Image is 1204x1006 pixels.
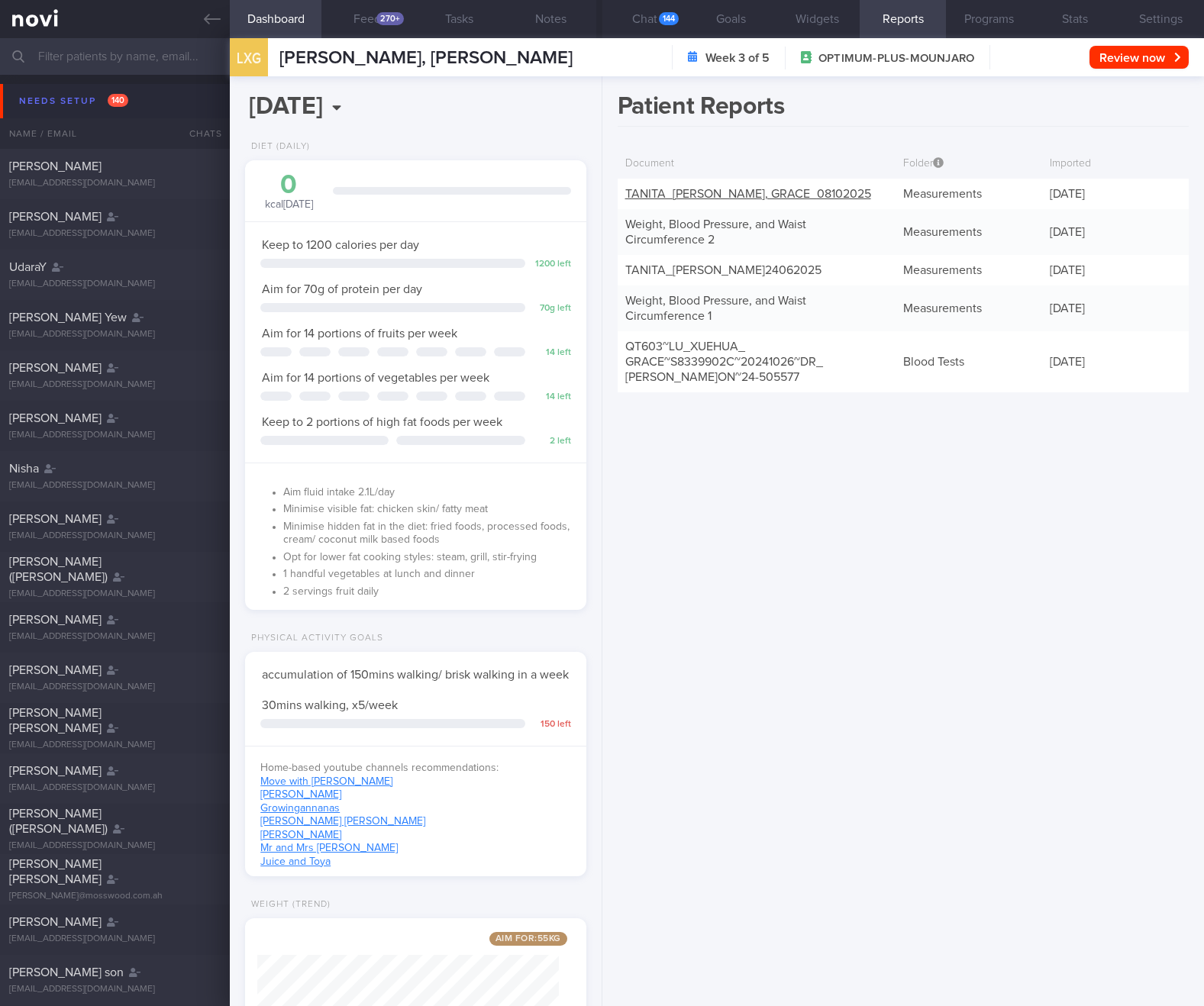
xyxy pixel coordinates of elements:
div: 270+ [376,12,404,25]
div: Folder [896,150,1042,179]
li: Opt for lower fat cooking styles: steam, grill, stir-frying [283,547,570,565]
div: 144 [659,12,679,25]
h1: Patient Reports [618,92,1189,127]
span: Aim for 14 portions of fruits per week [262,327,457,340]
span: [PERSON_NAME] [9,513,102,525]
div: 1200 left [533,259,571,270]
div: 2 left [533,436,571,447]
span: UdaraY [9,261,47,273]
span: [PERSON_NAME] [9,412,102,424]
div: Blood Tests [896,347,1042,377]
div: [PERSON_NAME]@mosswood.com.ah [9,891,221,902]
span: Nisha [9,463,39,475]
div: [EMAIL_ADDRESS][DOMAIN_NAME] [9,530,221,542]
span: [PERSON_NAME], [PERSON_NAME] [279,49,573,67]
span: [PERSON_NAME] [9,664,102,676]
li: Minimise hidden fat in the diet: fried foods, processed foods, cream/ coconut milk based foods [283,517,570,547]
div: [DATE] [1042,293,1189,324]
span: accumulation of 150mins walking/ brisk walking in a week [262,669,569,681]
a: Mr and Mrs [PERSON_NAME] [260,843,398,853]
span: [PERSON_NAME] [PERSON_NAME] [9,707,102,734]
span: [PERSON_NAME] Yew [9,311,127,324]
div: LXG [226,29,272,88]
span: Aim for: 55 kg [489,932,567,946]
span: Aim for 70g of protein per day [262,283,422,295]
a: [PERSON_NAME] [260,830,341,840]
li: 1 handful vegetables at lunch and dinner [283,564,570,582]
span: [PERSON_NAME] [9,362,102,374]
span: [PERSON_NAME] [9,614,102,626]
div: Diet (Daily) [245,141,310,153]
a: [PERSON_NAME] [PERSON_NAME] [260,816,425,827]
span: [PERSON_NAME] [9,916,102,928]
li: Minimise visible fat: chicken skin/ fatty meat [283,499,570,517]
div: [EMAIL_ADDRESS][DOMAIN_NAME] [9,933,221,945]
div: [EMAIL_ADDRESS][DOMAIN_NAME] [9,329,221,340]
button: Review now [1089,46,1189,69]
div: 150 left [533,719,571,730]
div: [EMAIL_ADDRESS][DOMAIN_NAME] [9,279,221,290]
span: Keep to 2 portions of high fat foods per week [262,416,502,428]
a: Move with [PERSON_NAME] [260,776,392,787]
a: Weight, Blood Pressure, and Waist Circumference 1 [625,295,806,322]
div: [EMAIL_ADDRESS][DOMAIN_NAME] [9,840,221,852]
div: Measurements [896,217,1042,247]
div: [EMAIL_ADDRESS][DOMAIN_NAME] [9,631,221,643]
div: [EMAIL_ADDRESS][DOMAIN_NAME] [9,379,221,391]
div: [EMAIL_ADDRESS][DOMAIN_NAME] [9,178,221,189]
span: [PERSON_NAME] [PERSON_NAME] [9,858,102,885]
span: OPTIMUM-PLUS-MOUNJARO [818,51,974,66]
li: Aim fluid intake 2.1L/day [283,482,570,500]
div: Measurements [896,255,1042,285]
a: Growingannanas [260,803,340,814]
span: 30mins walking, x5/week [262,699,398,711]
div: [EMAIL_ADDRESS][DOMAIN_NAME] [9,480,221,492]
a: Weight, Blood Pressure, and Waist Circumference 2 [625,218,806,246]
div: 14 left [533,347,571,359]
span: Home-based youtube channels recommendations: [260,763,499,773]
div: Imported [1042,150,1189,179]
span: Keep to 1200 calories per day [262,239,419,251]
a: [PERSON_NAME] [260,789,341,800]
a: Juice and Toya [260,856,331,867]
li: 2 servings fruit daily [283,582,570,599]
div: Physical Activity Goals [245,633,383,644]
div: Document [618,150,896,179]
div: [DATE] [1042,347,1189,377]
span: [PERSON_NAME] son [9,966,124,979]
a: QT603~LU_XUEHUA_GRACE~S8339902C~20241026~DR_[PERSON_NAME]ON~24-505577 [625,340,823,383]
div: Needs setup [15,91,132,111]
a: TANITA_[PERSON_NAME]24062025 [625,264,821,276]
div: [EMAIL_ADDRESS][DOMAIN_NAME] [9,228,221,240]
span: [PERSON_NAME] ([PERSON_NAME]) [9,556,108,583]
div: [DATE] [1042,179,1189,209]
div: [EMAIL_ADDRESS][DOMAIN_NAME] [9,682,221,693]
div: [EMAIL_ADDRESS][DOMAIN_NAME] [9,782,221,794]
div: 70 g left [533,303,571,314]
div: [EMAIL_ADDRESS][DOMAIN_NAME] [9,740,221,751]
div: 0 [260,172,318,198]
div: Weight (Trend) [245,899,331,911]
div: 14 left [533,392,571,403]
div: kcal [DATE] [260,172,318,212]
div: [DATE] [1042,255,1189,285]
span: [PERSON_NAME] ([PERSON_NAME]) [9,808,108,835]
div: [EMAIL_ADDRESS][DOMAIN_NAME] [9,430,221,441]
div: Chats [169,118,230,149]
span: [PERSON_NAME] [9,211,102,223]
span: [PERSON_NAME] [9,160,102,173]
span: [PERSON_NAME] [9,765,102,777]
div: Measurements [896,179,1042,209]
a: TANITA_[PERSON_NAME], GRACE_08102025 [625,188,871,200]
div: [EMAIL_ADDRESS][DOMAIN_NAME] [9,588,221,600]
span: 140 [108,94,128,107]
span: Aim for 14 portions of vegetables per week [262,372,489,384]
strong: Week 3 of 5 [705,50,770,66]
div: [DATE] [1042,217,1189,247]
div: Measurements [896,293,1042,324]
div: [EMAIL_ADDRESS][DOMAIN_NAME] [9,984,221,995]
